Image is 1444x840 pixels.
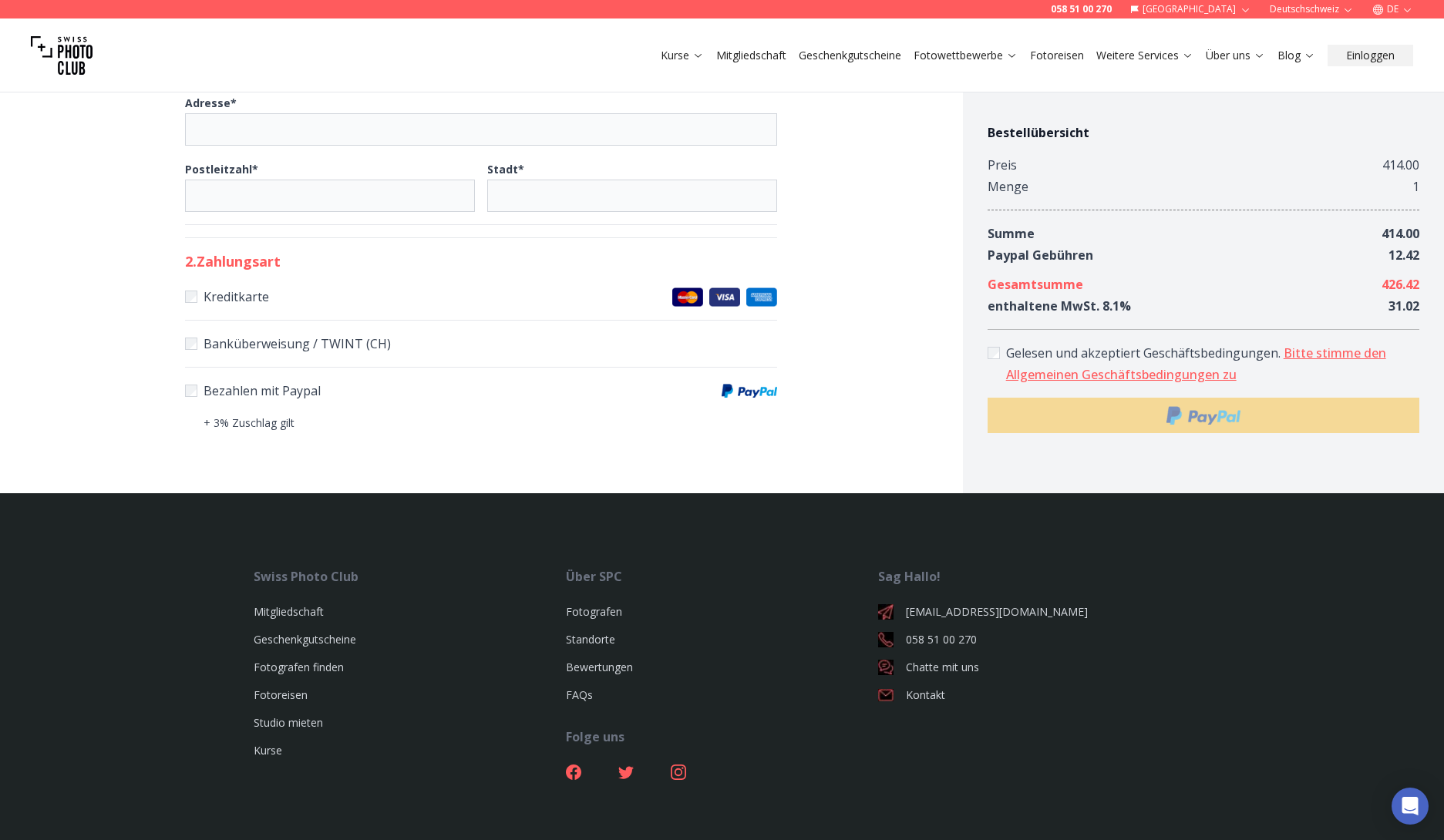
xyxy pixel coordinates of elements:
button: Fotowettbewerbe [907,45,1024,66]
a: Fotografen [566,604,622,619]
button: Über uns [1200,45,1271,66]
button: Geschenkgutscheine [793,45,907,66]
a: Blog [1277,48,1315,63]
img: American Express [746,287,777,307]
a: Kurse [254,743,282,758]
a: 058 51 00 270 [878,632,1190,647]
div: enthaltene MwSt. 8.1 % [988,295,1131,317]
button: Kurse [655,45,710,66]
div: 414.00 [1382,154,1419,176]
input: Postleitzahl* [185,180,475,212]
input: KreditkarteMaster CardsVisaAmerican Express [185,291,197,303]
a: 058 51 00 270 [1051,3,1112,15]
img: Paypal [1165,406,1242,425]
a: Fotowettbewerbe [914,48,1018,63]
div: Preis [988,154,1017,176]
a: Chatte mit uns [878,660,1190,675]
a: FAQs [566,687,593,702]
div: Summe [988,223,1035,244]
span: 426.42 [1382,276,1419,293]
span: 12.42 [1388,247,1419,264]
a: [EMAIL_ADDRESS][DOMAIN_NAME] [878,604,1190,620]
a: Geschenkgutscheine [799,48,901,63]
a: Mitgliedschaft [254,604,324,619]
div: 1 [1412,176,1419,197]
a: Fotoreisen [254,687,308,702]
h2: 2 . Zahlungsart [185,250,777,272]
button: Fotoreisen [1024,45,1090,66]
div: Menge [988,176,1028,197]
a: Bewertungen [566,660,633,674]
div: Sag Hallo! [878,567,1190,586]
button: Weitere Services [1090,45,1200,66]
div: Folge uns [566,727,878,746]
div: Open Intercom Messenger [1392,788,1429,825]
img: Master Cards [672,287,703,307]
a: Kurse [661,48,704,63]
div: Gesamtsumme [988,274,1083,295]
a: Fotoreisen [1030,48,1084,63]
a: Über uns [1206,48,1265,63]
a: Studio mieten [254,715,323,730]
b: Adresse * [185,96,237,110]
span: Gelesen und akzeptiert Geschäftsbedingungen . [1006,344,1284,361]
label: Kreditkarte [185,286,777,307]
button: Paypal [988,398,1419,433]
a: Mitgliedschaft [716,48,786,63]
span: 31.02 [1388,297,1419,314]
a: Fotografen finden [254,660,344,674]
div: Über SPC [566,567,878,586]
input: Accept terms [988,347,1000,359]
h4: Bestellübersicht [988,123,1419,142]
label: Bezahlen mit Paypal [185,380,777,402]
input: Stadt* [487,180,777,212]
img: Visa [709,287,740,307]
a: Weitere Services [1096,48,1193,63]
a: Kontakt [878,687,1190,703]
label: Banküberweisung / TWINT (CH) [185,333,777,354]
b: Stadt * [487,162,524,176]
img: Paypal [722,384,777,398]
img: Swiss photo club [31,25,93,86]
div: Swiss Photo Club [254,567,566,586]
input: Bezahlen mit PaypalPaypal [185,385,197,397]
input: Banküberweisung / TWINT (CH) [185,338,197,350]
p: + 3% Zuschlag gilt [185,415,629,431]
input: Adresse* [185,113,777,146]
div: Paypal Gebühren [988,244,1093,266]
span: 414.00 [1382,225,1419,242]
a: Standorte [566,632,615,647]
button: Blog [1271,45,1321,66]
button: Einloggen [1328,45,1413,66]
a: Geschenkgutscheine [254,632,356,647]
button: Mitgliedschaft [710,45,793,66]
b: Postleitzahl * [185,162,258,176]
